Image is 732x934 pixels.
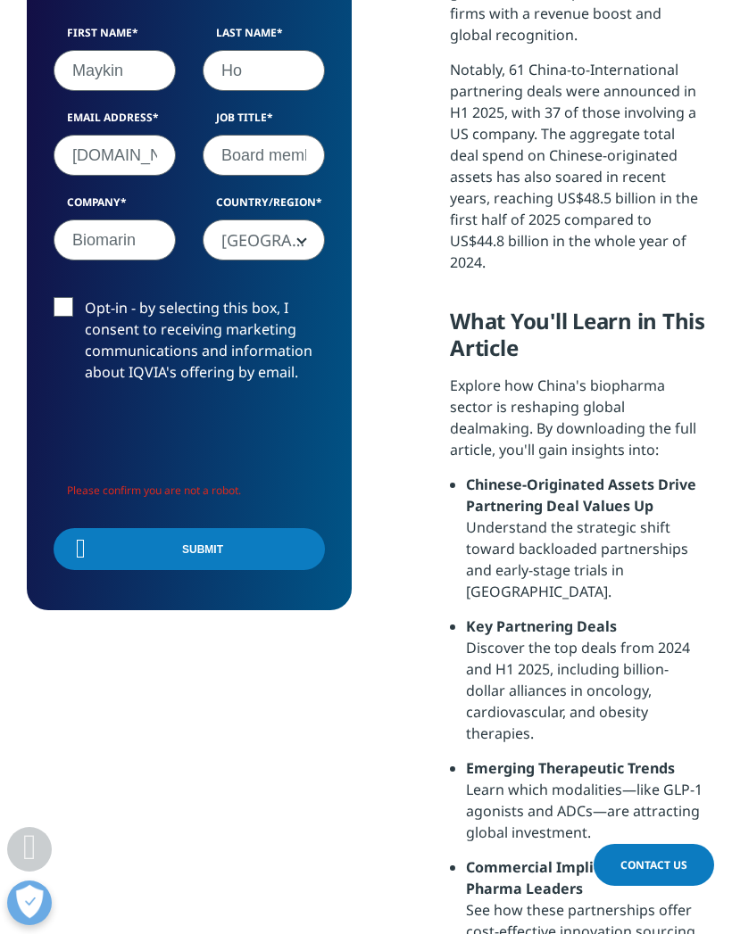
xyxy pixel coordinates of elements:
span: United States [203,219,325,260]
label: Country/Region [203,194,325,219]
label: Email Address [54,110,176,135]
strong: Emerging Therapeutic Trends [466,758,675,778]
p: Notably, 61 China-to-International partnering deals were announced in H1 2025, with 37 of those i... [450,59,705,286]
p: Explore how China's biopharma sector is reshaping global dealmaking. By downloading the full arti... [450,375,705,474]
input: Submit [54,528,325,570]
li: Learn which modalities—like GLP-1 agonists and ADCs—are attracting global investment. [466,757,705,856]
label: Job Title [203,110,325,135]
a: Contact Us [594,844,714,886]
label: Company [54,194,176,219]
iframe: reCAPTCHA [54,411,325,481]
h5: What You'll Learn in This Article [450,308,705,375]
label: Opt-in - by selecting this box, I consent to receiving marketing communications and information a... [54,297,325,393]
label: Last Name [203,25,325,50]
span: Please confirm you are not a robot. [67,483,241,498]
strong: Commercial Implications for Pharma Leaders [466,857,670,898]
span: Contact Us [620,857,687,872]
strong: Key Partnering Deals [466,616,617,636]
span: United States [204,220,324,261]
strong: Chinese-Originated Assets Drive Partnering Deal Values Up [466,475,696,516]
li: Understand the strategic shift toward backloaded partnerships and early-stage trials in [GEOGRAPH... [466,474,705,616]
button: Open Preferences [7,880,52,925]
label: First Name [54,25,176,50]
li: Discover the top deals from 2024 and H1 2025, including billion-dollar alliances in oncology, car... [466,616,705,757]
